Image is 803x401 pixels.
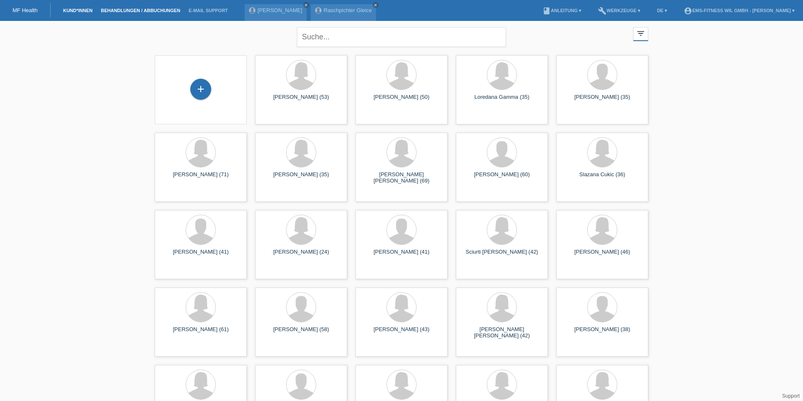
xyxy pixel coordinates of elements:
[362,94,441,107] div: [PERSON_NAME] (50)
[653,8,671,13] a: DE ▾
[563,171,642,185] div: Slazana Cukic (36)
[684,7,692,15] i: account_circle
[161,326,240,339] div: [PERSON_NAME] (61)
[262,171,340,185] div: [PERSON_NAME] (35)
[13,7,38,13] a: MF Health
[262,94,340,107] div: [PERSON_NAME] (53)
[563,326,642,339] div: [PERSON_NAME] (38)
[538,8,586,13] a: bookAnleitung ▾
[262,249,340,262] div: [PERSON_NAME] (24)
[463,171,541,185] div: [PERSON_NAME] (60)
[373,3,378,7] i: close
[594,8,644,13] a: buildWerkzeuge ▾
[262,326,340,339] div: [PERSON_NAME] (58)
[304,3,308,7] i: close
[463,249,541,262] div: Sciurti [PERSON_NAME] (42)
[680,8,799,13] a: account_circleEMS-Fitness Wil GmbH - [PERSON_NAME] ▾
[184,8,232,13] a: E-Mail Support
[362,249,441,262] div: [PERSON_NAME] (41)
[59,8,97,13] a: Kund*innen
[191,82,211,96] div: Kund*in hinzufügen
[303,2,309,8] a: close
[324,7,372,13] a: Raschpichler Gleice
[258,7,302,13] a: [PERSON_NAME]
[297,27,506,47] input: Suche...
[161,171,240,185] div: [PERSON_NAME] (71)
[563,94,642,107] div: [PERSON_NAME] (35)
[373,2,378,8] a: close
[97,8,184,13] a: Behandlungen / Abbuchungen
[542,7,551,15] i: book
[782,393,800,399] a: Support
[563,249,642,262] div: [PERSON_NAME] (46)
[636,29,645,38] i: filter_list
[463,94,541,107] div: Loredana Gamma (35)
[598,7,606,15] i: build
[362,326,441,339] div: [PERSON_NAME] (43)
[161,249,240,262] div: [PERSON_NAME] (41)
[362,171,441,185] div: [PERSON_NAME] [PERSON_NAME] (69)
[463,326,541,339] div: [PERSON_NAME] [PERSON_NAME] (42)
